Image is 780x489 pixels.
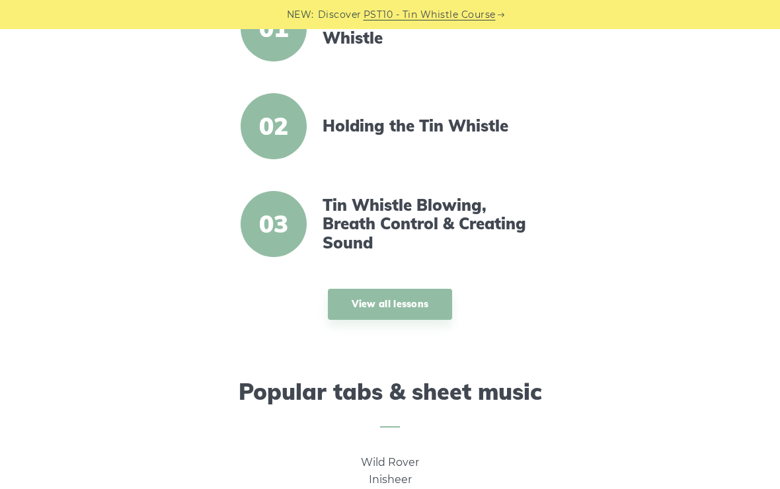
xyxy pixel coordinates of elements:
a: Wild Rover [361,456,419,469]
a: View all lessons [328,289,453,320]
span: 02 [241,93,307,159]
h2: Popular tabs & sheet music [32,379,748,428]
a: Tin Whistle Blowing, Breath Control & Creating Sound [323,196,540,252]
a: PST10 - Tin Whistle Course [364,7,496,22]
a: Getting Started on the Tin Whistle [323,9,540,48]
span: NEW: [287,7,314,22]
span: Discover [318,7,362,22]
span: 03 [241,191,307,257]
a: Inisheer [369,473,412,486]
a: Holding the Tin Whistle [323,116,540,135]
